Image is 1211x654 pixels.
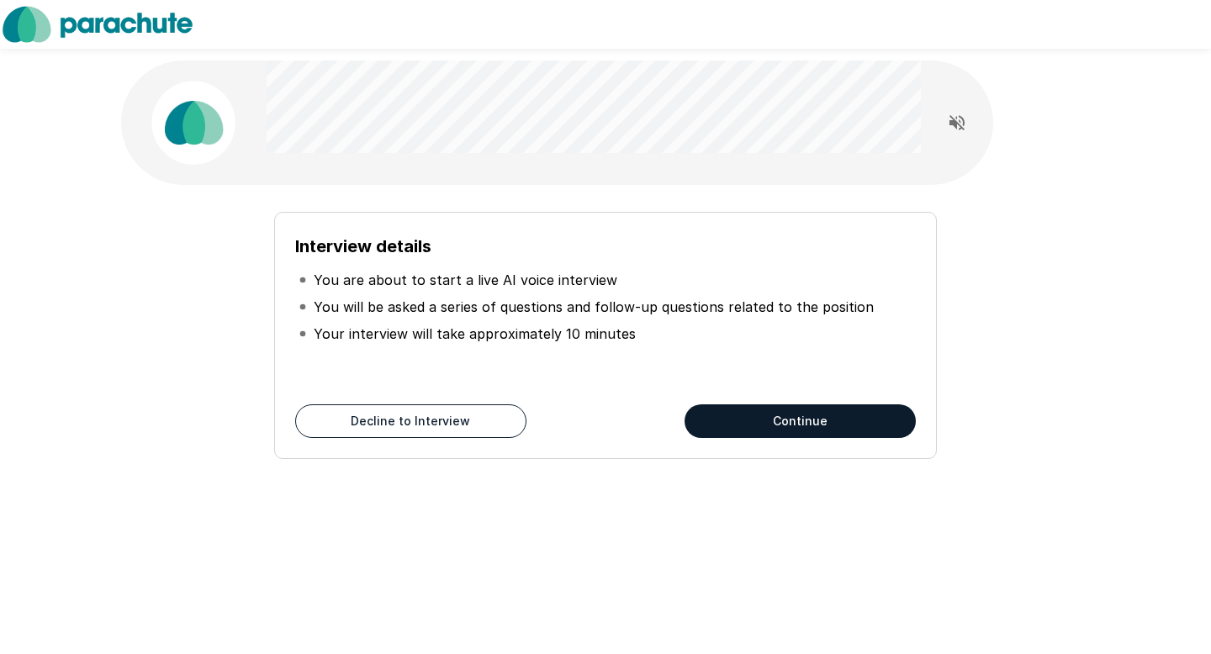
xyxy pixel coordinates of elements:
button: Decline to Interview [295,404,526,438]
button: Continue [685,404,916,438]
img: parachute_avatar.png [151,81,235,165]
b: Interview details [295,236,431,256]
p: You are about to start a live AI voice interview [314,270,617,290]
p: Your interview will take approximately 10 minutes [314,324,636,344]
button: Read questions aloud [940,106,974,140]
p: You will be asked a series of questions and follow-up questions related to the position [314,297,874,317]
